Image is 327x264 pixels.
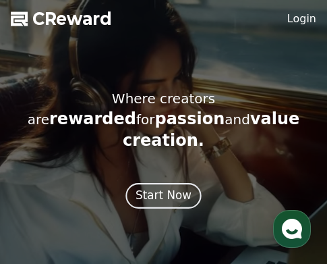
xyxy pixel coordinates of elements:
span: CReward [32,8,112,30]
a: CReward [11,8,112,30]
span: Home [34,172,58,183]
span: rewarded [49,109,136,128]
span: passion [154,109,225,128]
div: Start Now [136,187,191,204]
a: Home [4,152,89,186]
span: Messages [112,173,152,184]
a: Start Now [127,189,200,202]
a: Settings [174,152,259,186]
a: Messages [89,152,174,186]
button: Start Now [125,183,201,209]
span: Settings [200,172,233,183]
a: Login [287,11,316,27]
